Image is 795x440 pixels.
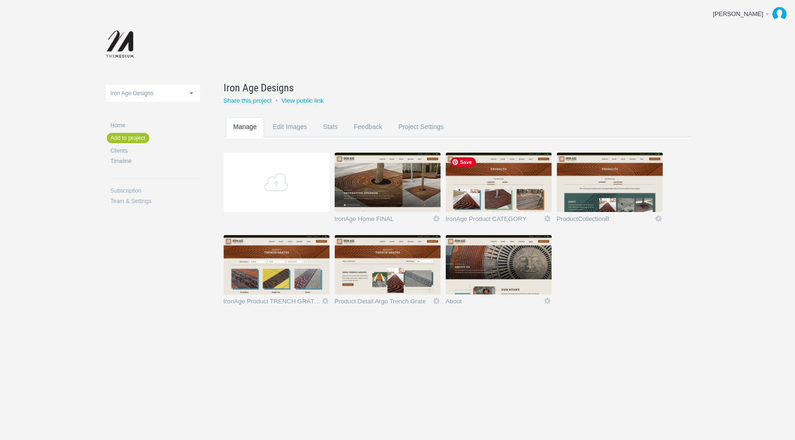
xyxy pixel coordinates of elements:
img: themediumnet_mis84j_thumb.jpg [446,235,552,294]
a: Feedback [346,117,390,155]
a: Add to project [107,133,149,143]
a: Product Detail Argo Trench Grate [335,298,432,308]
a: IronAge Product CATEGORY [446,216,543,225]
small: • [275,97,278,104]
img: themediumnet_0p8txe_thumb.jpg [446,153,552,212]
a: Stats [315,117,345,155]
a: About [446,298,543,308]
div: [PERSON_NAME] [713,9,764,19]
a: Clients [111,148,200,154]
a: Project Settings [391,117,451,155]
a: Icon [654,214,663,223]
a: Icon [321,297,329,305]
a: View public link [281,97,324,104]
a: Share this project [224,97,272,104]
a: Add [224,153,329,212]
a: Iron Age Designs [224,80,667,95]
a: Icon [432,297,441,305]
img: themediumnet_iww4vr_v2_thumb.jpg [224,235,329,294]
img: themediumnet-logo_20140702131735.png [106,31,136,59]
a: Icon [543,297,552,305]
a: Team & Settings [111,198,200,204]
a: Timeline [111,158,200,164]
a: IronAge Home FINAL [335,216,432,225]
a: Manage [226,117,265,155]
img: themediumnet_rgmjew_thumb.jpg [335,153,441,212]
img: b09a0dd3583d81e2af5e31b265721212 [772,7,787,21]
img: themediumnet_n9j9od_v2_thumb.jpg [557,153,663,212]
a: ProductCollectionB [557,216,654,225]
span: Save [450,157,476,167]
a: Subscription [111,188,200,194]
a: Home [111,122,200,128]
a: Edit Images [265,117,314,155]
a: Icon [543,214,552,223]
a: Icon [432,214,441,223]
span: Iron Age Designs [224,80,294,95]
img: themediumnet_3u30wc_thumb.jpg [335,235,441,294]
span: Iron Age Designs [111,90,153,97]
a: [PERSON_NAME] [706,5,790,24]
a: IronAge Product TRENCH GRATES [224,298,321,308]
